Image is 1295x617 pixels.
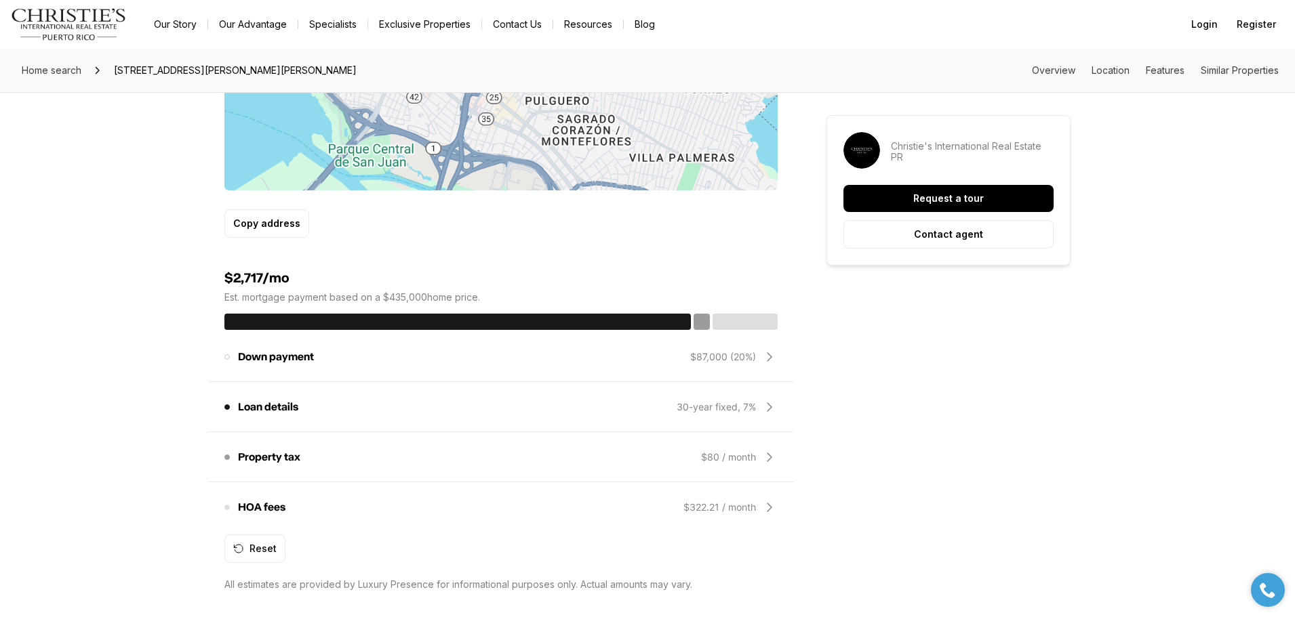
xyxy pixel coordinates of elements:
[914,229,983,240] p: Contact agent
[208,15,298,34] a: Our Advantage
[224,209,309,238] button: Copy address
[1092,64,1130,76] a: Skip to: Location
[22,64,81,76] span: Home search
[224,534,285,563] button: Reset
[1032,65,1279,76] nav: Page section menu
[224,579,692,590] p: All estimates are provided by Luxury Presence for informational purposes only. Actual amounts may...
[224,391,778,423] div: Loan details30-year fixed, 7%
[16,60,87,81] a: Home search
[701,450,756,464] div: $80 / month
[238,502,285,513] p: HOA fees
[11,8,127,41] img: logo
[143,15,207,34] a: Our Story
[843,220,1054,249] button: Contact agent
[1146,64,1184,76] a: Skip to: Features
[913,193,984,204] p: Request a tour
[1229,11,1284,38] button: Register
[553,15,623,34] a: Resources
[843,185,1054,212] button: Request a tour
[238,352,314,362] p: Down payment
[690,350,756,364] div: $87,000 (20%)
[891,141,1054,163] p: Christie's International Real Estate PR
[238,452,300,463] p: Property tax
[482,15,553,34] button: Contact Us
[233,543,277,554] div: Reset
[1237,19,1276,30] span: Register
[224,491,778,524] div: HOA fees$322.21 / month
[298,15,367,34] a: Specialists
[233,218,300,229] p: Copy address
[108,60,362,81] span: [STREET_ADDRESS][PERSON_NAME][PERSON_NAME]
[224,270,778,286] h4: $2,717/mo
[238,402,298,412] p: Loan details
[1201,64,1279,76] a: Skip to: Similar Properties
[1183,11,1226,38] button: Login
[368,15,481,34] a: Exclusive Properties
[1191,19,1218,30] span: Login
[224,292,778,303] p: Est. mortgage payment based on a $435,000 home price.
[224,441,778,473] div: Property tax$80 / month
[677,400,756,414] div: 30-year fixed, 7%
[1032,64,1075,76] a: Skip to: Overview
[683,501,756,514] div: $322.21 / month
[224,341,778,373] div: Down payment$87,000 (20%)
[624,15,666,34] a: Blog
